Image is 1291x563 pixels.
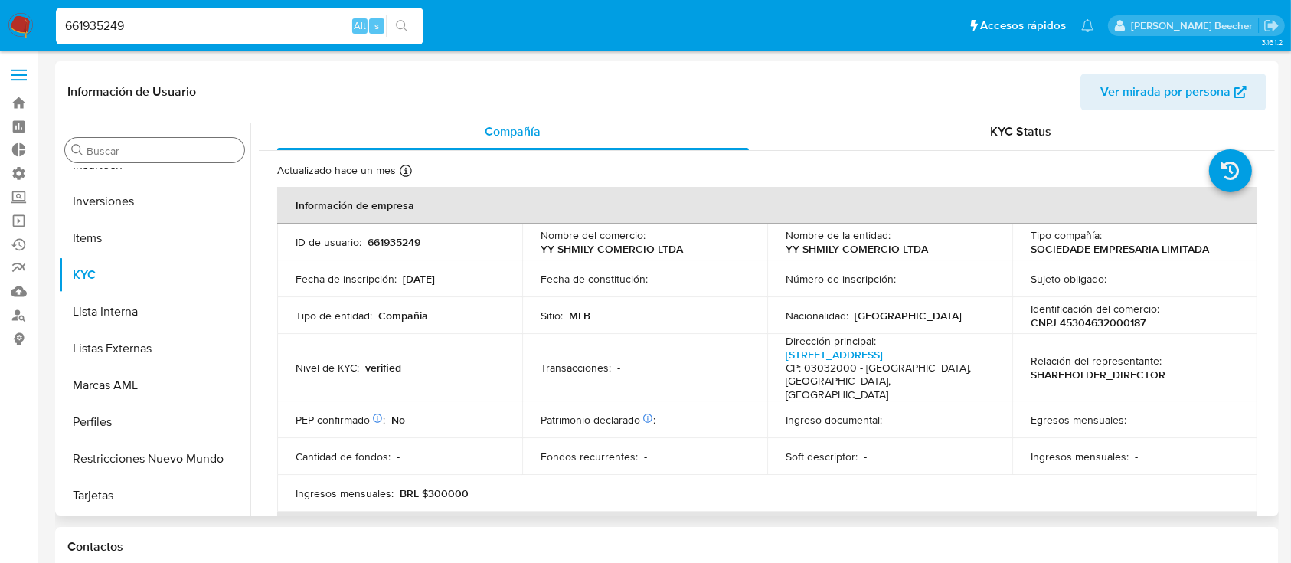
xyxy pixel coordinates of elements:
h4: CP: 03032000 - [GEOGRAPHIC_DATA], [GEOGRAPHIC_DATA], [GEOGRAPHIC_DATA] [786,362,988,402]
p: - [1132,413,1136,427]
p: Egresos mensuales : [1031,413,1126,427]
p: Transacciones : [541,361,611,375]
p: - [617,361,620,375]
span: Compañía [485,123,541,140]
p: YY SHMILY COMERCIO LTDA [786,242,928,256]
p: No [391,413,405,427]
p: YY SHMILY COMERCIO LTDA [541,242,683,256]
p: Patrimonio declarado : [541,413,655,427]
button: search-icon [386,15,417,37]
button: Inversiones [59,183,250,220]
p: PEP confirmado : [296,413,385,427]
button: Perfiles [59,404,250,440]
p: Fecha de inscripción : [296,272,397,286]
p: Sujeto obligado : [1031,272,1106,286]
p: - [662,413,665,427]
p: - [1113,272,1116,286]
p: - [888,413,891,427]
button: Restricciones Nuevo Mundo [59,440,250,477]
p: verified [365,361,401,375]
p: BRL $300000 [400,486,469,500]
p: CNPJ 45304632000187 [1031,316,1146,329]
p: Nacionalidad : [786,309,848,322]
a: Salir [1263,18,1280,34]
p: Cantidad de fondos : [296,450,391,463]
button: Lista Interna [59,293,250,330]
p: Nombre del comercio : [541,228,645,242]
p: Número de inscripción : [786,272,896,286]
button: Ver mirada por persona [1080,74,1266,110]
button: Buscar [71,144,83,156]
p: SHAREHOLDER_DIRECTOR [1031,368,1165,381]
p: SOCIEDADE EMPRESARIA LIMITADA [1031,242,1209,256]
button: Tarjetas [59,477,250,514]
span: KYC Status [990,123,1051,140]
input: Buscar [87,144,238,158]
button: Marcas AML [59,367,250,404]
button: Items [59,220,250,257]
p: - [654,272,657,286]
h1: Contactos [67,539,1266,555]
p: - [902,272,905,286]
p: Identificación del comercio : [1031,302,1159,316]
p: - [864,450,867,463]
p: Actualizado hace un mes [277,163,396,178]
p: MLB [569,309,590,322]
h1: Información de Usuario [67,84,196,100]
p: Dirección principal : [786,334,876,348]
p: - [1135,450,1138,463]
p: camila.tresguerres@mercadolibre.com [1131,18,1258,33]
p: Fondos recurrentes : [541,450,638,463]
p: [DATE] [403,272,435,286]
th: Datos de contacto [277,512,1257,548]
span: Alt [354,18,366,33]
p: Compañia [378,309,428,322]
p: 661935249 [368,235,420,249]
p: [GEOGRAPHIC_DATA] [855,309,962,322]
button: Listas Externas [59,330,250,367]
p: ID de usuario : [296,235,361,249]
span: s [374,18,379,33]
p: Tipo de entidad : [296,309,372,322]
p: Nombre de la entidad : [786,228,891,242]
p: Ingresos mensuales : [296,486,394,500]
p: Fecha de constitución : [541,272,648,286]
a: [STREET_ADDRESS] [786,347,883,362]
p: Ingreso documental : [786,413,882,427]
span: Accesos rápidos [980,18,1066,34]
p: Relación del representante : [1031,354,1162,368]
p: - [644,450,647,463]
a: Notificaciones [1081,19,1094,32]
p: Ingresos mensuales : [1031,450,1129,463]
p: Tipo compañía : [1031,228,1102,242]
p: - [397,450,400,463]
th: Información de empresa [277,187,1257,224]
input: Buscar usuario o caso... [56,16,423,36]
p: Soft descriptor : [786,450,858,463]
span: Ver mirada por persona [1100,74,1231,110]
p: Sitio : [541,309,563,322]
button: KYC [59,257,250,293]
p: Nivel de KYC : [296,361,359,375]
